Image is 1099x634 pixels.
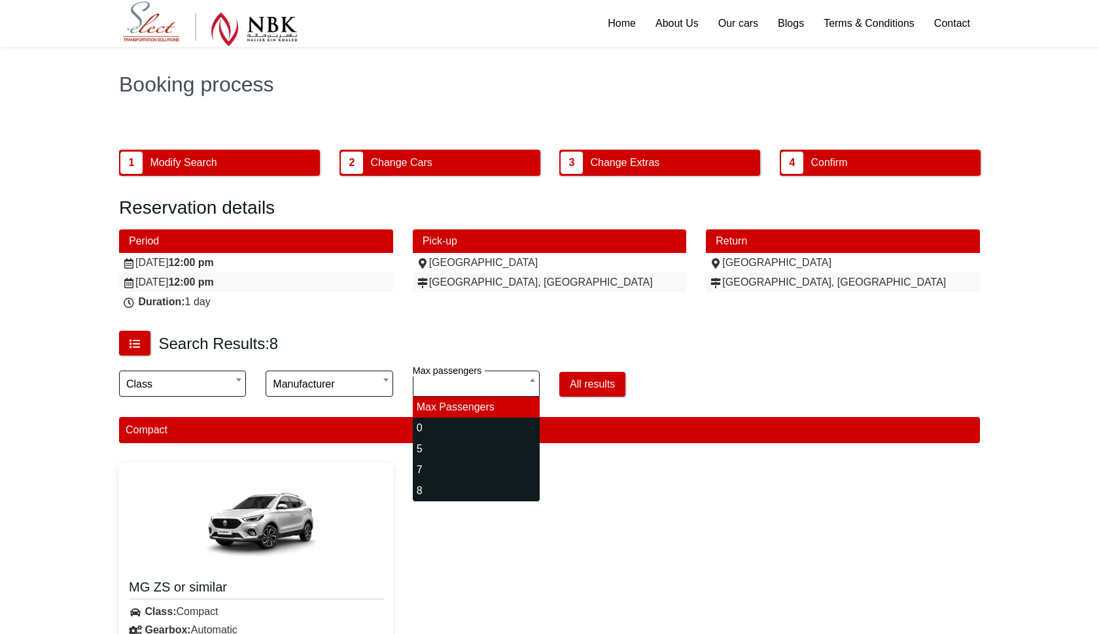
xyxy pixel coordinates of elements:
span: Change Extras [585,150,664,175]
li: 0 [413,418,540,439]
li: 5 [413,439,540,459]
span: Class [126,371,239,397]
div: Compact [119,603,393,621]
span: 8 [270,335,278,352]
span: Manufacturer [273,371,385,397]
h3: Search Results: [158,334,278,354]
span: 1 [120,152,143,174]
li: 8 [413,480,540,501]
strong: 12:00 pm [168,276,213,288]
div: 1 day [122,295,390,309]
div: Compact [119,417,980,443]
div: [GEOGRAPHIC_DATA] [709,256,977,269]
div: Return [706,229,980,253]
li: 7 [413,459,540,480]
span: 3 [561,152,583,174]
button: All results [559,372,625,397]
button: 1 Modify Search [119,150,320,176]
strong: Duration: [138,296,184,307]
div: Period [119,229,393,253]
h2: Reservation details [119,197,980,219]
div: Pick-up [413,229,687,253]
span: Manufacturer [266,371,392,397]
span: Confirm [806,150,852,175]
li: Max passengers [413,397,540,418]
div: [GEOGRAPHIC_DATA], [GEOGRAPHIC_DATA] [416,276,684,289]
button: 4 Confirm [780,150,981,176]
img: Select Rent a Car [122,1,298,46]
span: Class [119,371,246,397]
div: [GEOGRAPHIC_DATA], [GEOGRAPHIC_DATA] [709,276,977,289]
img: MG ZS or similar [177,473,334,571]
div: [DATE] [122,276,390,289]
span: 4 [781,152,803,174]
button: 3 Change Extras [559,150,760,176]
h1: Booking process [119,74,980,95]
span: Change Cars [366,150,436,175]
div: [GEOGRAPHIC_DATA] [416,256,684,269]
div: [DATE] [122,256,390,269]
a: MG ZS or similar [129,578,383,599]
strong: 12:00 pm [168,257,213,268]
span: 2 [341,152,363,174]
span: Modify Search [145,150,221,175]
label: Max passengers [413,365,485,376]
strong: Class: [145,606,176,617]
button: 2 Change Cars [340,150,540,176]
